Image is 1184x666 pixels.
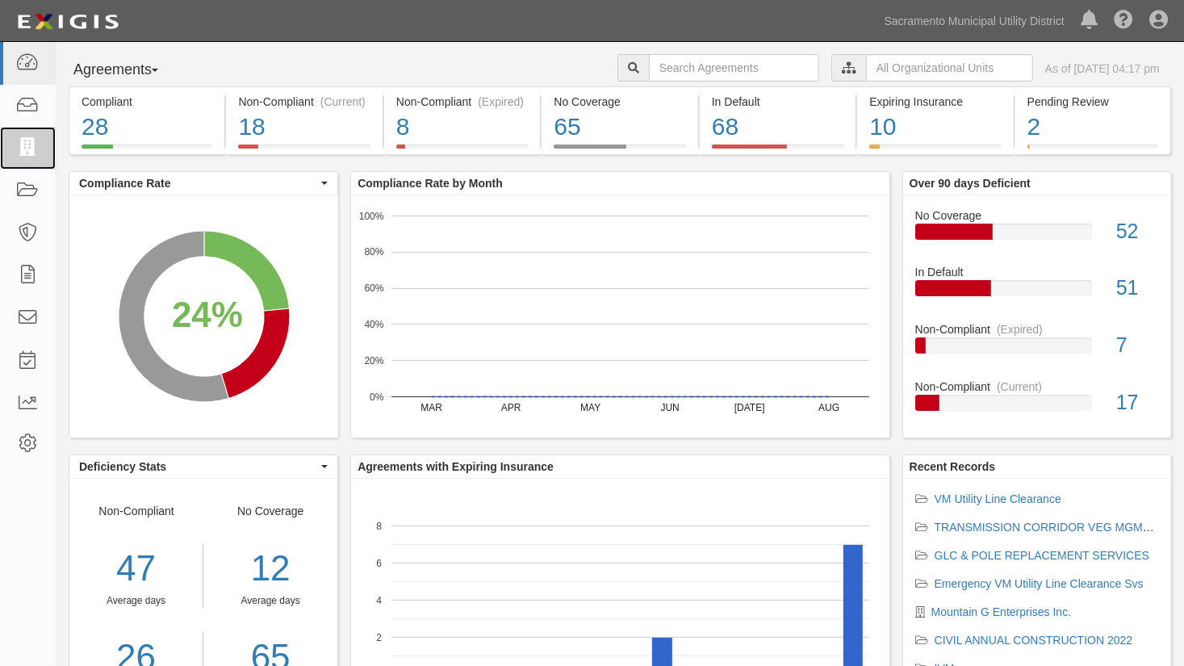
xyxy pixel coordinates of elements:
[501,402,521,413] text: APR
[661,402,680,413] text: JUN
[69,172,337,195] button: Compliance Rate
[69,543,203,594] div: 47
[910,460,996,473] b: Recent Records
[69,195,338,438] svg: A chart.
[903,207,1171,224] div: No Coverage
[915,264,1159,321] a: In Default51
[69,455,337,478] button: Deficiency Stats
[478,94,524,110] div: (Expired)
[238,110,370,145] div: 18
[915,321,1159,379] a: Non-Compliant(Expired)7
[649,54,819,82] input: Search Agreements
[857,145,1013,157] a: Expiring Insurance10
[377,594,383,605] text: 4
[935,549,1149,562] a: GLC & POLE REPLACEMENT SERVICES
[1114,11,1133,31] i: Help Center - Complianz
[377,557,383,568] text: 6
[554,110,685,145] div: 65
[1015,145,1171,157] a: Pending Review2
[359,210,384,221] text: 100%
[69,145,224,157] a: Compliant28
[215,594,325,608] div: Average days
[79,459,317,475] span: Deficiency Stats
[1045,61,1160,77] div: As of [DATE] 04:17 pm
[554,94,685,110] div: No Coverage
[365,246,384,258] text: 80%
[377,631,383,643] text: 2
[320,94,366,110] div: (Current)
[396,94,528,110] div: Non-Compliant (Expired)
[358,460,554,473] b: Agreements with Expiring Insurance
[421,402,443,413] text: MAR
[915,207,1159,265] a: No Coverage52
[370,391,384,402] text: 0%
[351,195,889,438] svg: A chart.
[384,145,540,157] a: Non-Compliant(Expired)8
[712,110,843,145] div: 68
[1104,388,1171,417] div: 17
[1027,110,1158,145] div: 2
[69,594,203,608] div: Average days
[734,402,765,413] text: [DATE]
[931,605,1072,618] a: Mountain G Enterprises Inc.
[12,7,123,36] img: logo-5460c22ac91f19d4615b14bd174203de0afe785f0fc80cf4dbbc73dc1793850b.png
[580,402,600,413] text: MAY
[172,290,243,341] div: 24%
[226,145,382,157] a: Non-Compliant(Current)18
[82,94,212,110] div: Compliant
[935,492,1061,505] a: VM Utility Line Clearance
[365,283,384,294] text: 60%
[935,577,1144,590] a: Emergency VM Utility Line Clearance Svs
[869,94,1001,110] div: Expiring Insurance
[1104,274,1171,303] div: 51
[997,379,1042,395] div: (Current)
[79,175,317,191] span: Compliance Rate
[866,54,1033,82] input: All Organizational Units
[365,319,384,330] text: 40%
[818,402,839,413] text: AUG
[358,177,503,190] b: Compliance Rate by Month
[869,110,1001,145] div: 10
[903,321,1171,337] div: Non-Compliant
[69,54,190,86] button: Agreements
[700,145,856,157] a: In Default68
[1104,217,1171,246] div: 52
[365,355,384,367] text: 20%
[910,177,1031,190] b: Over 90 days Deficient
[712,94,843,110] div: In Default
[377,520,383,531] text: 8
[915,379,1159,424] a: Non-Compliant(Current)17
[903,379,1171,395] div: Non-Compliant
[542,145,697,157] a: No Coverage65
[238,94,370,110] div: Non-Compliant (Current)
[396,110,528,145] div: 8
[876,5,1073,37] a: Sacramento Municipal Utility District
[1027,94,1158,110] div: Pending Review
[997,321,1043,337] div: (Expired)
[903,264,1171,280] div: In Default
[935,634,1133,647] a: CIVIL ANNUAL CONSTRUCTION 2022
[82,110,212,145] div: 28
[1104,331,1171,360] div: 7
[215,543,325,594] div: 12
